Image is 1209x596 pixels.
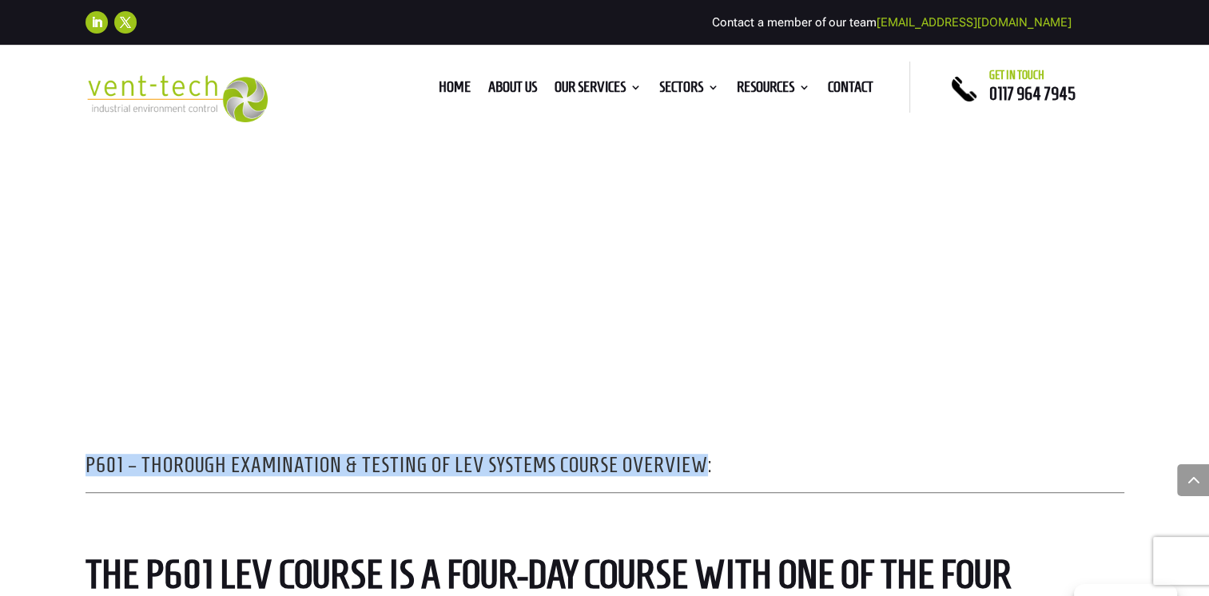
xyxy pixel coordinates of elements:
[989,84,1076,103] a: 0117 964 7945
[488,81,537,99] a: About us
[737,81,810,99] a: Resources
[439,81,471,99] a: Home
[86,455,1124,483] h2: P601 – Thorough Examination & Testing of LEV Systems Course Overview:
[712,15,1072,30] span: Contact a member of our team
[828,81,873,99] a: Contact
[989,69,1044,81] span: Get in touch
[114,11,137,34] a: Follow on X
[659,81,719,99] a: Sectors
[877,15,1072,30] a: [EMAIL_ADDRESS][DOMAIN_NAME]
[86,75,268,122] img: 2023-09-27T08_35_16.549ZVENT-TECH---Clear-background
[555,81,642,99] a: Our Services
[86,11,108,34] a: Follow on LinkedIn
